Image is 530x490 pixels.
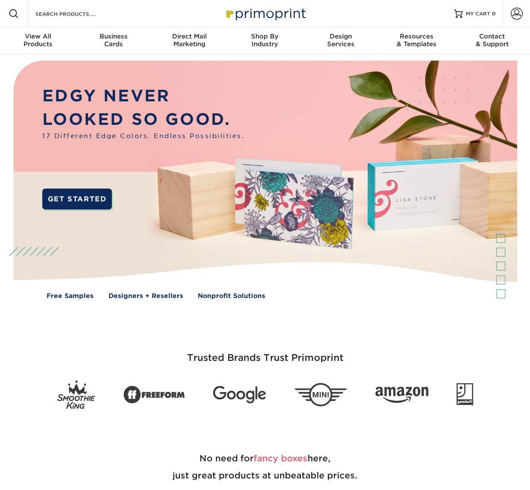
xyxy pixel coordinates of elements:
[378,32,454,40] span: Resources
[47,291,94,301] a: Free Samples
[378,32,454,48] div: & Templates
[227,32,303,40] span: Shop By
[303,27,378,55] a: DesignServices
[198,291,265,301] a: Nonprofit Solutions
[294,383,347,407] img: Mini
[76,32,151,40] span: Business
[42,107,244,131] p: LOOKED SO GOOD.
[42,131,244,141] span: 17 Different Edge Colors. Endless Possibilities.
[42,84,244,108] p: EDGY NEVER
[123,381,185,408] img: Freeform
[152,32,227,40] span: Direct Mail
[375,387,428,403] img: Amazon
[35,9,118,19] input: SEARCH PRODUCTS.....
[303,32,378,40] span: Design
[227,32,303,48] div: Industry
[15,332,515,374] h3: Trusted Brands Trust Primoprint
[303,32,378,48] div: Services
[76,32,151,48] div: Cards
[213,386,266,404] img: Google
[454,32,530,40] span: Contact
[42,189,112,210] a: GET STARTED
[57,381,95,409] img: Smoothie King
[457,383,473,406] img: Goodwill
[454,27,530,55] a: Contact& Support
[492,11,496,17] span: 0
[227,27,303,55] a: Shop ByIndustry
[378,27,454,55] a: Resources& Templates
[76,27,151,55] a: BusinessCards
[108,291,183,301] a: Designers + Resellers
[254,453,307,463] span: fancy boxes
[152,27,227,55] a: Direct MailMarketing
[152,32,227,48] div: Marketing
[466,10,490,18] span: MY CART
[454,32,530,48] div: & Support
[223,4,308,23] img: Primoprint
